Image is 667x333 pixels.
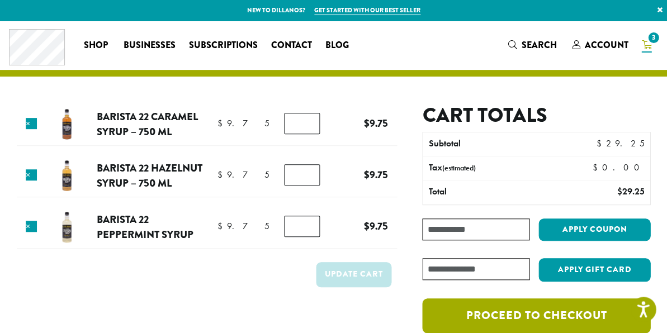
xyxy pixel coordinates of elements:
small: (estimated) [442,163,475,173]
a: Remove this item [26,118,37,129]
span: Blog [325,39,349,53]
img: Barista 22 Caramel Syrup - 750 ml [49,106,85,142]
bdi: 9.75 [364,218,388,234]
span: Shop [84,39,108,53]
span: Account [584,39,628,51]
input: Product quantity [284,216,320,237]
span: $ [596,137,605,149]
button: Apply Gift Card [538,258,650,282]
bdi: 9.75 [217,117,269,129]
bdi: 9.75 [364,116,388,131]
a: Search [501,36,565,54]
span: $ [364,116,370,131]
span: $ [364,167,370,182]
span: $ [592,161,602,173]
span: $ [364,218,370,234]
img: Barista 22 Hazelnut Syrup - 750 ml [49,158,85,194]
a: Barista 22 Peppermint Syrup [97,212,193,242]
a: Proceed to checkout [422,298,650,333]
th: Tax [423,156,583,180]
th: Subtotal [423,132,559,156]
span: Businesses [124,39,176,53]
a: Remove this item [26,221,37,232]
span: Subscriptions [189,39,258,53]
span: $ [217,169,227,180]
a: Get started with our best seller [314,6,420,15]
img: Barista 22 Peppermint Syrup [49,209,85,245]
a: Barista 22 Caramel Syrup – 750 ml [97,109,198,140]
bdi: 9.75 [217,169,269,180]
input: Product quantity [284,164,320,185]
span: Search [521,39,556,51]
bdi: 29.25 [596,137,644,149]
span: $ [217,220,227,232]
input: Product quantity [284,113,320,134]
a: Remove this item [26,169,37,180]
a: Shop [77,36,117,54]
span: $ [217,117,227,129]
h2: Cart totals [422,103,650,127]
bdi: 9.75 [217,220,269,232]
th: Total [423,180,559,204]
span: 3 [646,30,661,45]
bdi: 9.75 [364,167,388,182]
a: Barista 22 Hazelnut Syrup – 750 ml [97,160,202,191]
button: Update cart [316,262,391,287]
bdi: 0.00 [592,161,644,173]
button: Apply coupon [538,218,650,241]
span: Contact [271,39,312,53]
span: $ [617,185,622,197]
bdi: 29.25 [617,185,644,197]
